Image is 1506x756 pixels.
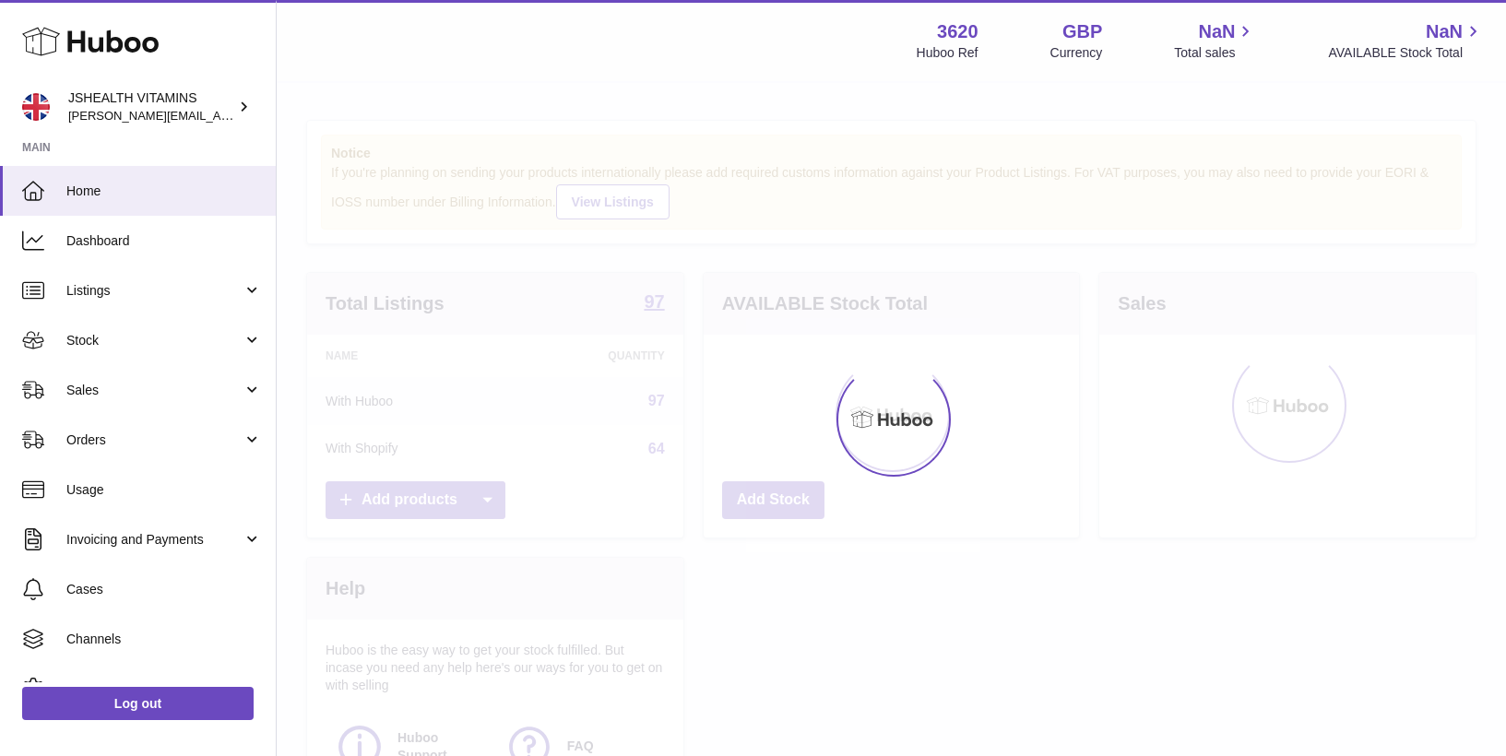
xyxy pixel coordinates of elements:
span: Sales [66,382,243,399]
span: AVAILABLE Stock Total [1328,44,1484,62]
div: Huboo Ref [917,44,978,62]
a: Log out [22,687,254,720]
strong: GBP [1062,19,1102,44]
span: Stock [66,332,243,349]
span: NaN [1426,19,1463,44]
a: NaN Total sales [1174,19,1256,62]
span: Dashboard [66,232,262,250]
span: Channels [66,631,262,648]
span: Total sales [1174,44,1256,62]
span: Settings [66,680,262,698]
span: Listings [66,282,243,300]
img: francesca@jshealthvitamins.com [22,93,50,121]
a: NaN AVAILABLE Stock Total [1328,19,1484,62]
strong: 3620 [937,19,978,44]
span: NaN [1198,19,1235,44]
span: Invoicing and Payments [66,531,243,549]
span: [PERSON_NAME][EMAIL_ADDRESS][DOMAIN_NAME] [68,108,370,123]
span: Home [66,183,262,200]
span: Orders [66,431,243,449]
div: JSHEALTH VITAMINS [68,89,234,124]
div: Currency [1050,44,1103,62]
span: Usage [66,481,262,499]
span: Cases [66,581,262,598]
